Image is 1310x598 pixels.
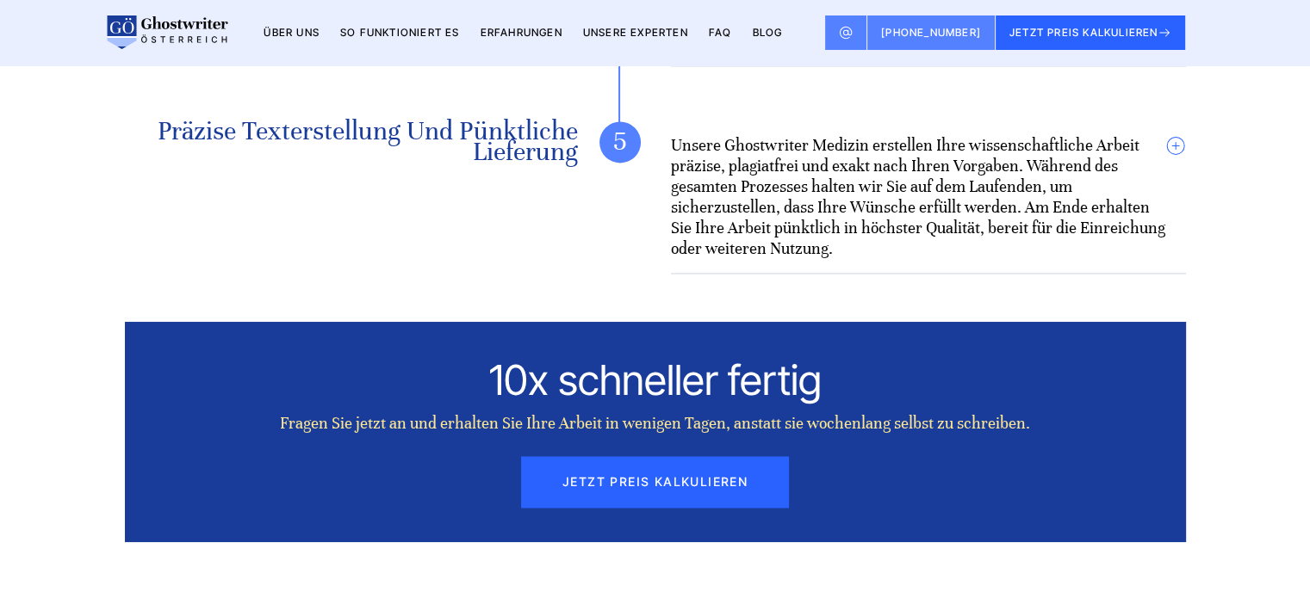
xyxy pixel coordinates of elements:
[839,26,853,40] img: Email
[133,356,1177,404] div: 10x schneller fertig
[264,26,320,39] a: Über uns
[104,15,228,50] img: logo wirschreiben
[583,26,688,39] a: Unsere Experten
[709,26,732,39] a: FAQ
[340,26,460,39] a: So funktioniert es
[671,135,1165,259] h4: Unsere Ghostwriter Medizin erstellen Ihre wissenschaftliche Arbeit präzise, plagiatfrei und exakt...
[867,15,996,50] a: [PHONE_NUMBER]
[996,15,1186,50] button: JETZT PREIS KALKULIEREN
[125,121,578,163] h3: Präzise Texterstellung und pünktliche Lieferung
[274,413,1036,434] div: Fragen Sie jetzt an und erhalten Sie Ihre Arbeit in wenigen Tagen, anstatt sie wochenlang selbst ...
[481,26,562,39] a: Erfahrungen
[752,26,782,39] a: BLOG
[881,26,981,39] span: [PHONE_NUMBER]
[521,456,789,508] button: JETZT PREIS KALKULIEREN
[671,135,1186,259] summary: Unsere Ghostwriter Medizin erstellen Ihre wissenschaftliche Arbeit präzise, plagiatfrei und exakt...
